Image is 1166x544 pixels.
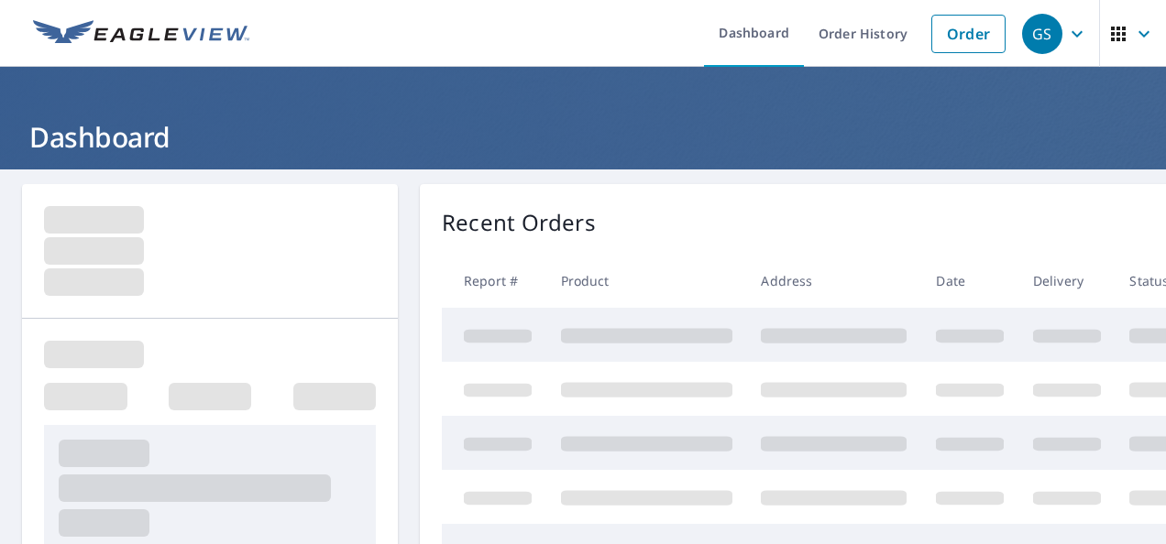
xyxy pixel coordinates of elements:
[746,254,921,308] th: Address
[921,254,1018,308] th: Date
[1018,254,1116,308] th: Delivery
[33,20,249,48] img: EV Logo
[442,254,546,308] th: Report #
[442,206,596,239] p: Recent Orders
[546,254,747,308] th: Product
[22,118,1144,156] h1: Dashboard
[931,15,1006,53] a: Order
[1022,14,1062,54] div: GS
